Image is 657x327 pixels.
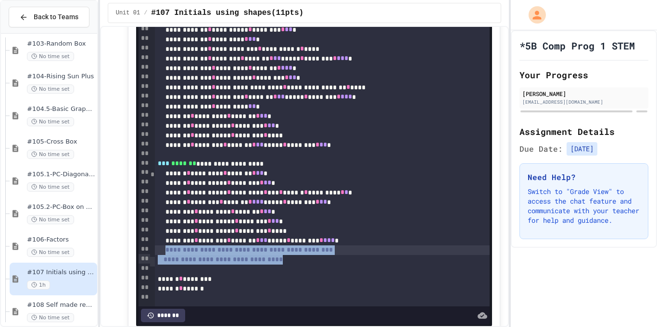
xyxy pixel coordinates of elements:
[27,182,74,192] span: No time set
[519,68,648,82] h2: Your Progress
[27,301,95,309] span: #108 Self made review (15pts)
[528,171,640,183] h3: Need Help?
[519,39,635,52] h1: *5B Comp Prog 1 STEM
[27,248,74,257] span: No time set
[27,117,74,126] span: No time set
[144,9,147,17] span: /
[522,98,645,106] div: [EMAIL_ADDRESS][DOMAIN_NAME]
[27,268,95,277] span: #107 Initials using shapes(11pts)
[27,85,74,94] span: No time set
[27,203,95,211] span: #105.2-PC-Box on Box
[27,313,74,322] span: No time set
[27,105,95,113] span: #104.5-Basic Graphics Review
[519,143,563,155] span: Due Date:
[567,142,597,156] span: [DATE]
[151,7,303,19] span: #107 Initials using shapes(11pts)
[34,12,78,22] span: Back to Teams
[27,52,74,61] span: No time set
[27,215,74,224] span: No time set
[116,9,140,17] span: Unit 01
[518,4,548,26] div: My Account
[27,40,95,48] span: #103-Random Box
[27,150,74,159] span: No time set
[522,89,645,98] div: [PERSON_NAME]
[27,280,50,290] span: 1h
[27,138,95,146] span: #105-Cross Box
[27,170,95,179] span: #105.1-PC-Diagonal line
[528,187,640,225] p: Switch to "Grade View" to access the chat feature and communicate with your teacher for help and ...
[27,236,95,244] span: #106-Factors
[9,7,89,27] button: Back to Teams
[519,125,648,138] h2: Assignment Details
[27,73,95,81] span: #104-Rising Sun Plus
